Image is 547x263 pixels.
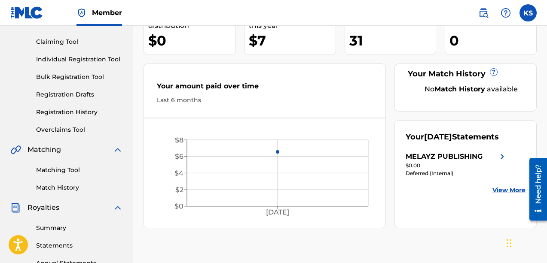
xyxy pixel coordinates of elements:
[266,208,289,216] tspan: [DATE]
[36,55,123,64] a: Individual Registration Tool
[113,203,123,213] img: expand
[406,151,507,177] a: MELAYZ PUBLISHINGright chevron icon$0.00Deferred (Internal)
[36,166,123,175] a: Matching Tool
[28,145,61,155] span: Matching
[519,4,537,21] div: User Menu
[504,222,547,263] iframe: Chat Widget
[157,81,373,96] div: Your amount paid over time
[475,4,492,21] a: Public Search
[157,96,373,105] div: Last 6 months
[113,145,123,155] img: expand
[36,241,123,250] a: Statements
[76,8,87,18] img: Top Rightsholder
[10,6,43,19] img: MLC Logo
[36,224,123,233] a: Summary
[434,85,485,93] strong: Match History
[497,151,507,162] img: right chevron icon
[36,73,123,82] a: Bulk Registration Tool
[36,90,123,99] a: Registration Drafts
[249,31,336,50] div: $7
[478,8,489,18] img: search
[10,203,21,213] img: Royalties
[36,37,123,46] a: Claiming Tool
[148,31,235,50] div: $0
[424,132,452,142] span: [DATE]
[507,230,512,256] div: Drag
[175,152,183,160] tspan: $6
[406,169,507,177] div: Deferred (Internal)
[497,4,514,21] div: Help
[175,136,183,144] tspan: $8
[174,202,183,210] tspan: $0
[174,169,183,177] tspan: $4
[406,131,499,143] div: Your Statements
[406,68,526,80] div: Your Match History
[406,162,507,169] div: $0.00
[36,125,123,134] a: Overclaims Tool
[416,84,526,94] div: No available
[28,203,59,213] span: Royalties
[36,108,123,117] a: Registration History
[92,8,122,18] span: Member
[492,186,526,195] a: View More
[501,8,511,18] img: help
[36,183,123,192] a: Match History
[349,31,436,50] div: 31
[10,145,21,155] img: Matching
[406,151,483,162] div: MELAYZ PUBLISHING
[523,155,547,224] iframe: Resource Center
[175,186,183,194] tspan: $2
[449,31,536,50] div: 0
[490,69,497,76] span: ?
